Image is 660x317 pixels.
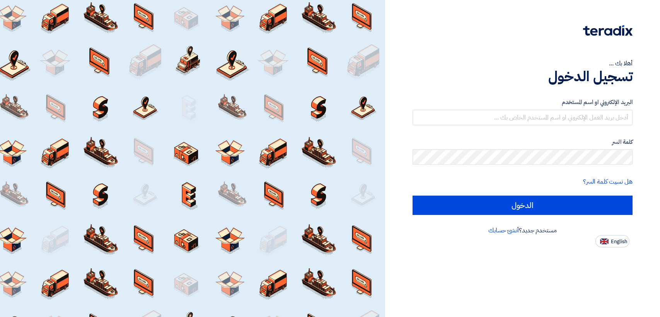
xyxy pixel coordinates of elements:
a: هل نسيت كلمة السر؟ [583,177,633,186]
div: مستخدم جديد؟ [413,226,633,235]
a: أنشئ حسابك [488,226,519,235]
h1: تسجيل الدخول [413,68,633,85]
img: en-US.png [600,239,609,244]
img: Teradix logo [583,25,633,36]
input: الدخول [413,196,633,215]
label: البريد الإلكتروني او اسم المستخدم [413,98,633,107]
label: كلمة السر [413,138,633,147]
span: English [611,239,627,244]
input: أدخل بريد العمل الإلكتروني او اسم المستخدم الخاص بك ... [413,110,633,125]
div: أهلا بك ... [413,59,633,68]
button: English [595,235,629,247]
